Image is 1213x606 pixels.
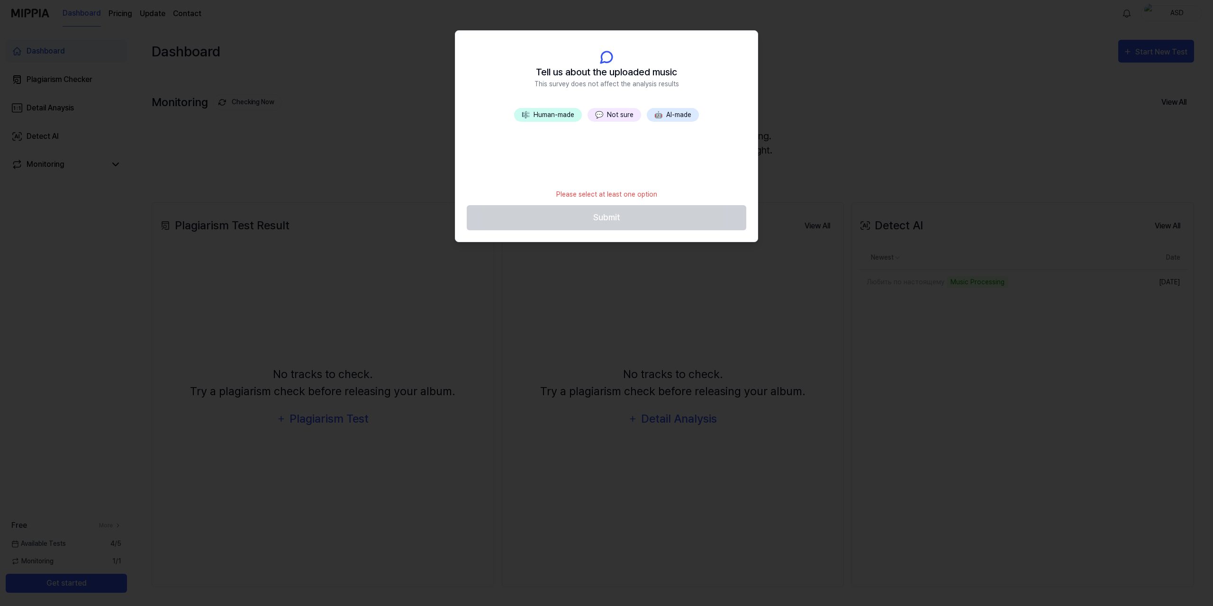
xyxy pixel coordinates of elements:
span: 🤖 [654,111,662,118]
button: 🤖AI-made [647,108,699,122]
span: 💬 [595,111,603,118]
span: Tell us about the uploaded music [536,65,677,79]
span: 🎼 [522,111,530,118]
span: This survey does not affect the analysis results [534,79,679,89]
div: Please select at least one option [551,184,663,205]
button: 🎼Human-made [514,108,582,122]
button: 💬Not sure [588,108,641,122]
